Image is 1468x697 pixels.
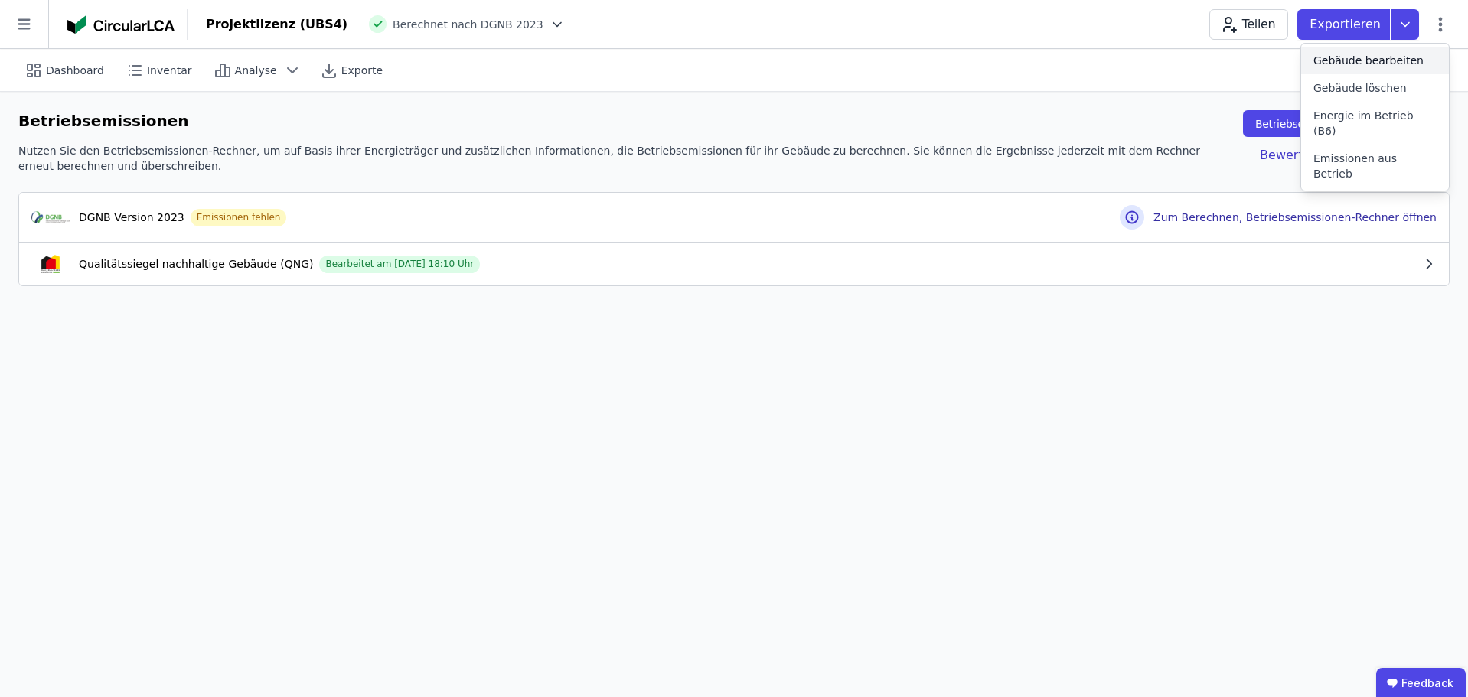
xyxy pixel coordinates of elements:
[206,15,347,34] div: Projektlizenz (UBS4)
[31,255,70,273] img: cert-logo
[1235,143,1450,174] div: Bewertungssysteme aktivieren
[18,110,189,137] div: Betriebsemissionen
[1313,108,1437,138] span: Energie im Betrieb (B6)
[19,243,1449,285] button: cert-logoQualitätssiegel nachhaltige Gebäude (QNG)Bearbeitet am [DATE] 18:10 Uhr
[393,17,543,32] span: Berechnet nach DGNB 2023
[19,193,1449,242] button: cert-logoDGNB Version 2023Emissionen fehlenZum Berechnen, Betriebsemissionen-Rechner öffnen
[1209,9,1288,40] button: Teilen
[319,256,480,273] div: Bearbeitet am [DATE] 18:10 Uhr
[235,63,277,78] span: Analyse
[1153,210,1437,225] h3: Zum Berechnen, Betriebsemissionen-Rechner öffnen
[46,63,104,78] span: Dashboard
[191,209,287,226] div: Emissionen fehlen
[18,143,1235,174] div: Nutzen Sie den Betriebsemissionen-Rechner, um auf Basis ihrer Energieträger und zusätzlichen Info...
[1313,80,1407,96] span: Gebäude löschen
[79,256,313,272] div: Qualitätssiegel nachhaltige Gebäude (QNG)
[79,210,184,225] div: DGNB Version 2023
[1313,151,1437,181] span: Emissionen aus Betrieb
[341,63,383,78] span: Exporte
[67,15,175,34] img: Concular
[1243,110,1450,137] button: Betriebsemissionen-Rechner öffnen
[1313,53,1424,68] span: Gebäude bearbeiten
[31,208,70,226] img: cert-logo
[1310,15,1384,34] p: Exportieren
[147,63,192,78] span: Inventar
